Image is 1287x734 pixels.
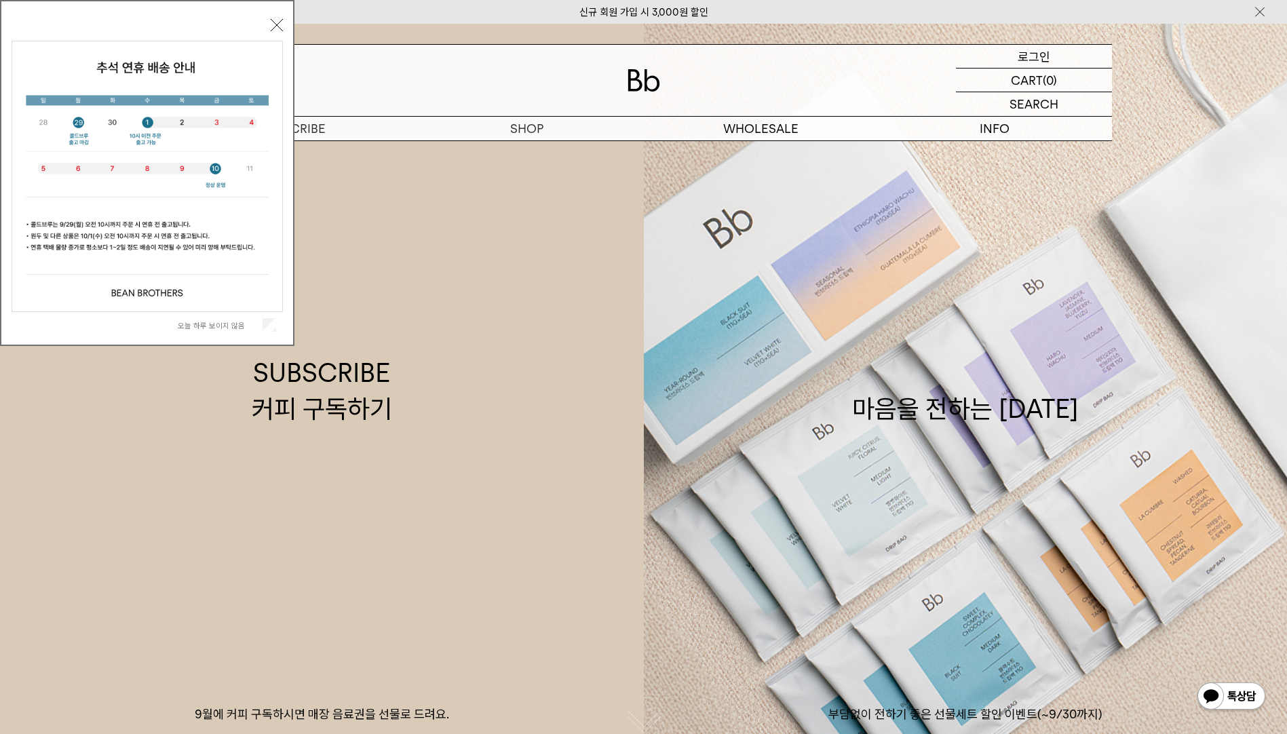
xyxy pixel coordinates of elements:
[956,69,1112,92] a: CART (0)
[178,321,260,330] label: 오늘 하루 보이지 않음
[12,41,282,311] img: 5e4d662c6b1424087153c0055ceb1a13_140731.jpg
[271,19,283,31] button: 닫기
[579,6,708,18] a: 신규 회원 가입 시 3,000원 할인
[852,355,1079,427] div: 마음을 전하는 [DATE]
[410,117,644,140] a: SHOP
[956,45,1112,69] a: 로그인
[252,355,392,427] div: SUBSCRIBE 커피 구독하기
[644,117,878,140] p: WHOLESALE
[628,69,660,92] img: 로고
[1010,92,1058,116] p: SEARCH
[1196,681,1267,714] img: 카카오톡 채널 1:1 채팅 버튼
[1018,45,1050,68] p: 로그인
[1043,69,1057,92] p: (0)
[1011,69,1043,92] p: CART
[878,117,1112,140] p: INFO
